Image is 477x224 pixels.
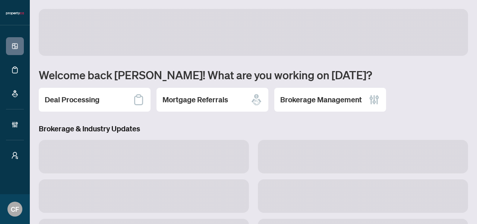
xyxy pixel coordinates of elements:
h2: Brokerage Management [280,95,362,105]
span: CF [11,204,19,214]
h2: Mortgage Referrals [162,95,228,105]
h3: Brokerage & Industry Updates [39,124,468,134]
img: logo [6,11,24,16]
h2: Deal Processing [45,95,99,105]
h1: Welcome back [PERSON_NAME]! What are you working on [DATE]? [39,68,468,82]
span: user-switch [11,152,19,159]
